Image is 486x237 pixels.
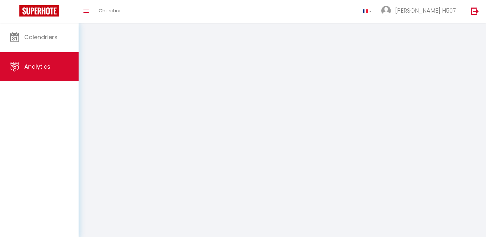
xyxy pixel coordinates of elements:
[24,62,50,71] span: Analytics
[471,7,479,15] img: logout
[395,6,456,15] span: [PERSON_NAME] H507
[381,6,391,16] img: ...
[5,3,25,22] button: Ouvrir le widget de chat LiveChat
[99,7,121,14] span: Chercher
[19,5,59,17] img: Super Booking
[24,33,58,41] span: Calendriers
